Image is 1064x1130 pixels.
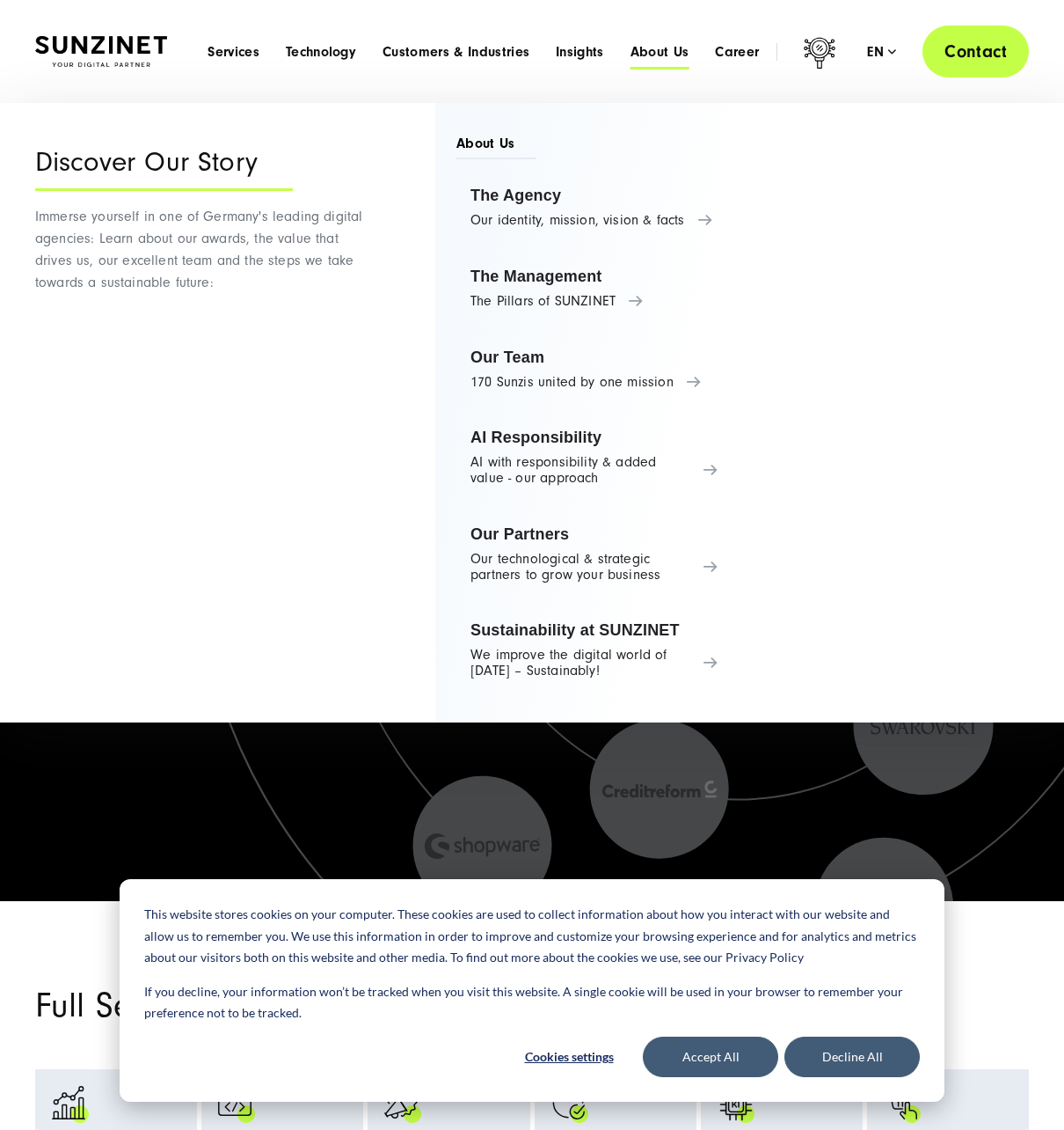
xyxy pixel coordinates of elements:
[784,1037,920,1077] button: Decline All
[28,28,42,42] img: logo_orange.svg
[456,255,732,322] a: The Management The Pillars of SUNZINET
[456,609,732,692] a: Sustainability at SUNZINET We improve the digital world of [DATE] – Sustainably!
[456,336,732,403] a: Our Team 170 Sunzis united by one mission
[35,147,293,191] div: Discover Our Story
[867,43,896,61] div: en
[383,43,529,61] a: Customers & Industries
[120,879,944,1102] div: Cookie banner
[144,904,920,969] p: This website stores cookies on your computer. These cookies are used to collect information about...
[28,46,42,60] img: website_grey.svg
[456,134,536,159] span: About Us
[47,102,62,116] img: tab_domain_overview_orange.svg
[456,416,732,499] a: AI Responsibility AI with responsibility & added value - our approach
[286,43,356,61] a: Technology
[456,174,732,241] a: The Agency Our identity, mission, vision & facts
[556,43,604,61] a: Insights
[46,46,193,60] div: Domain: [DOMAIN_NAME]
[35,989,871,1023] h2: Full Service Digital Agency: Our Services
[49,28,86,42] div: v 4.0.25
[501,1037,637,1077] button: Cookies settings
[35,206,365,294] p: Immerse yourself in one of Germany's leading digital agencies: Learn about our awards, the value ...
[194,104,296,115] div: Keywords by Traffic
[35,36,167,67] img: SUNZINET Full Service Digital Agentur
[456,513,732,596] a: Our Partners Our technological & strategic partners to grow your business
[175,102,189,116] img: tab_keywords_by_traffic_grey.svg
[643,1037,778,1077] button: Accept All
[144,981,920,1024] p: If you decline, your information won’t be tracked when you visit this website. A single cookie wi...
[715,43,759,61] a: Career
[922,26,1029,77] a: Contact
[67,104,157,115] div: Domain Overview
[630,43,689,61] a: About Us
[208,43,259,61] a: Services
